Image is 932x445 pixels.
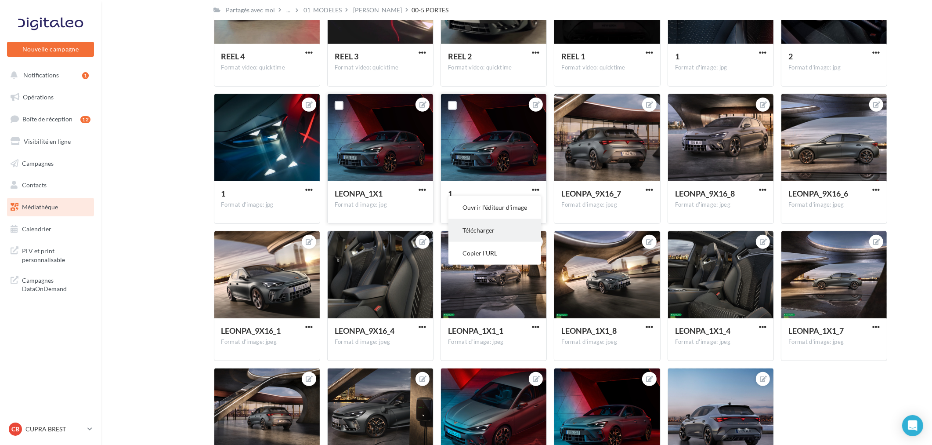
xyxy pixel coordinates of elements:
[788,64,880,72] div: Format d'image: jpg
[5,220,96,238] a: Calendrier
[82,72,89,79] div: 1
[5,132,96,151] a: Visibilité en ligne
[11,425,19,434] span: CB
[561,189,621,198] span: LEONPA_9X16_7
[448,338,539,346] div: Format d'image: jpeg
[675,64,766,72] div: Format d'image: jpg
[448,196,541,219] button: Ouvrir l'éditeur d'image
[675,189,735,198] span: LEONPA_9X16_8
[80,116,90,123] div: 12
[22,245,90,264] span: PLV et print personnalisable
[354,6,402,15] div: [PERSON_NAME]
[221,189,226,198] span: 1
[285,4,293,16] div: ...
[412,6,449,15] div: 00-5 PORTES
[561,64,653,72] div: Format video: quicktime
[335,51,358,61] span: REEL 3
[221,51,245,61] span: REEL 4
[24,138,71,145] span: Visibilité en ligne
[7,421,94,438] a: CB CUPRA BREST
[902,415,923,436] div: Open Intercom Messenger
[5,88,96,106] a: Opérations
[788,201,880,209] div: Format d'image: jpeg
[5,271,96,297] a: Campagnes DataOnDemand
[22,181,47,189] span: Contacts
[788,338,880,346] div: Format d'image: jpeg
[448,326,503,336] span: LEONPA_1X1_1
[7,42,94,57] button: Nouvelle campagne
[448,51,472,61] span: REEL 2
[22,203,58,211] span: Médiathèque
[448,189,452,198] span: 1
[25,425,84,434] p: CUPRA BREST
[448,219,541,242] button: Télécharger
[226,6,275,15] div: Partagés avec moi
[561,51,585,61] span: REEL 1
[5,176,96,194] a: Contacts
[23,93,54,101] span: Opérations
[221,64,313,72] div: Format video: quicktime
[448,201,539,209] div: Format d'image: jpg
[5,154,96,173] a: Campagnes
[561,326,617,336] span: LEONPA_1X1_8
[675,326,730,336] span: LEONPA_1X1_4
[23,71,59,79] span: Notifications
[675,338,766,346] div: Format d'image: jpeg
[561,201,653,209] div: Format d'image: jpeg
[335,326,394,336] span: LEONPA_9X16_4
[335,201,426,209] div: Format d'image: jpg
[335,64,426,72] div: Format video: quicktime
[22,225,51,233] span: Calendrier
[5,241,96,267] a: PLV et print personnalisable
[221,326,281,336] span: LEONPA_9X16_1
[5,198,96,216] a: Médiathèque
[304,6,342,15] div: 01_MODELES
[448,242,541,265] button: Copier l'URL
[22,159,54,167] span: Campagnes
[788,326,844,336] span: LEONPA_1X1_7
[335,338,426,346] div: Format d'image: jpeg
[675,201,766,209] div: Format d'image: jpeg
[448,64,539,72] div: Format video: quicktime
[5,109,96,128] a: Boîte de réception12
[675,51,679,61] span: 1
[22,115,72,123] span: Boîte de réception
[561,338,653,346] div: Format d'image: jpeg
[788,189,848,198] span: LEONPA_9X16_6
[221,201,313,209] div: Format d'image: jpg
[221,338,313,346] div: Format d'image: jpeg
[5,66,92,84] button: Notifications 1
[22,274,90,293] span: Campagnes DataOnDemand
[335,189,383,198] span: LEONPA_1X1
[788,51,793,61] span: 2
